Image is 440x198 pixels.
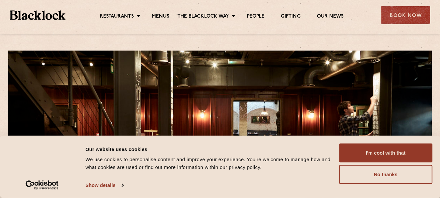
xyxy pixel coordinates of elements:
a: Usercentrics Cookiebot - opens in a new window [14,180,71,190]
div: Book Now [381,6,430,24]
button: I'm cool with that [339,144,432,162]
a: Menus [152,13,169,21]
a: Show details [85,180,123,190]
img: BL_Textured_Logo-footer-cropped.svg [10,10,65,20]
a: The Blacklock Way [177,13,229,21]
div: Our website uses cookies [85,145,332,153]
div: We use cookies to personalise content and improve your experience. You're welcome to manage how a... [85,156,332,171]
a: People [247,13,264,21]
a: Restaurants [100,13,134,21]
a: Our News [317,13,344,21]
button: No thanks [339,165,432,184]
a: Gifting [281,13,300,21]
